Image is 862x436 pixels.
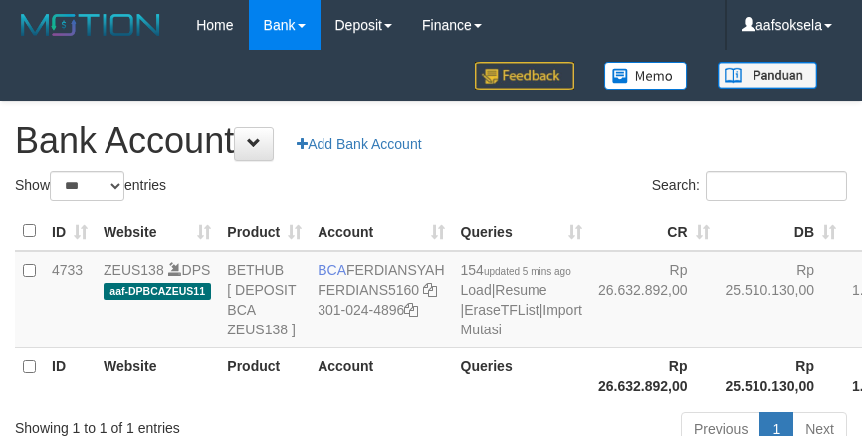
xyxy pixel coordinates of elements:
[44,212,96,251] th: ID: activate to sort column ascending
[96,251,219,348] td: DPS
[318,282,419,298] a: FERDIANS5160
[219,212,310,251] th: Product: activate to sort column ascending
[310,251,452,348] td: FERDIANSYAH 301-024-4896
[461,302,582,337] a: Import Mutasi
[706,171,847,201] input: Search:
[453,347,590,404] th: Queries
[453,212,590,251] th: Queries: activate to sort column ascending
[718,347,845,404] th: Rp 25.510.130,00
[464,302,539,318] a: EraseTFList
[461,282,492,298] a: Load
[50,171,124,201] select: Showentries
[604,62,688,90] img: Button%20Memo.svg
[15,10,166,40] img: MOTION_logo.png
[718,251,845,348] td: Rp 25.510.130,00
[590,251,718,348] td: Rp 26.632.892,00
[484,266,571,277] span: updated 5 mins ago
[461,262,582,337] span: | | |
[461,262,571,278] span: 154
[475,62,574,90] img: Feedback.jpg
[590,347,718,404] th: Rp 26.632.892,00
[310,212,452,251] th: Account: activate to sort column ascending
[15,121,847,161] h1: Bank Account
[590,212,718,251] th: CR: activate to sort column ascending
[104,262,164,278] a: ZEUS138
[219,347,310,404] th: Product
[15,171,166,201] label: Show entries
[718,212,845,251] th: DB: activate to sort column ascending
[284,127,434,161] a: Add Bank Account
[404,302,418,318] a: Copy 3010244896 to clipboard
[310,347,452,404] th: Account
[219,251,310,348] td: BETHUB [ DEPOSIT BCA ZEUS138 ]
[44,251,96,348] td: 4733
[44,347,96,404] th: ID
[423,282,437,298] a: Copy FERDIANS5160 to clipboard
[652,171,847,201] label: Search:
[96,347,219,404] th: Website
[495,282,546,298] a: Resume
[318,262,346,278] span: BCA
[104,283,211,300] span: aaf-DPBCAZEUS11
[718,62,817,89] img: panduan.png
[96,212,219,251] th: Website: activate to sort column ascending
